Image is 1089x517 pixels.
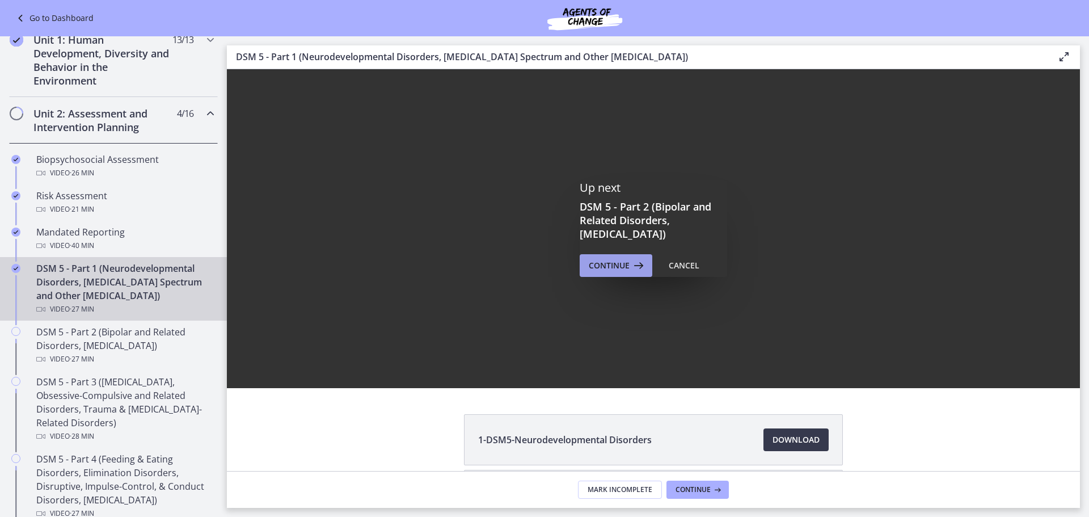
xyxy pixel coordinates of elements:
[676,485,711,494] span: Continue
[36,189,213,216] div: Risk Assessment
[14,11,94,25] a: Go to Dashboard
[236,50,1039,64] h3: DSM 5 - Part 1 (Neurodevelopmental Disorders, [MEDICAL_DATA] Spectrum and Other [MEDICAL_DATA])
[588,485,652,494] span: Mark Incomplete
[11,228,20,237] i: Completed
[478,433,652,447] span: 1-DSM5-Neurodevelopmental Disorders
[177,107,193,120] span: 4 / 16
[589,259,630,272] span: Continue
[763,428,829,451] a: Download
[36,153,213,180] div: Biopsychosocial Assessment
[773,433,820,447] span: Download
[580,180,727,195] p: Up next
[36,203,213,216] div: Video
[36,262,213,316] div: DSM 5 - Part 1 (Neurodevelopmental Disorders, [MEDICAL_DATA] Spectrum and Other [MEDICAL_DATA])
[36,352,213,366] div: Video
[578,481,662,499] button: Mark Incomplete
[70,166,94,180] span: · 26 min
[70,203,94,216] span: · 21 min
[11,155,20,164] i: Completed
[660,254,708,277] button: Cancel
[70,239,94,253] span: · 40 min
[580,200,727,241] h3: DSM 5 - Part 2 (Bipolar and Related Disorders, [MEDICAL_DATA])
[10,33,23,47] i: Completed
[36,430,213,443] div: Video
[70,302,94,316] span: · 27 min
[36,325,213,366] div: DSM 5 - Part 2 (Bipolar and Related Disorders, [MEDICAL_DATA])
[36,239,213,253] div: Video
[666,481,729,499] button: Continue
[33,33,172,87] h2: Unit 1: Human Development, Diversity and Behavior in the Environment
[172,33,193,47] span: 13 / 13
[36,225,213,253] div: Mandated Reporting
[517,5,653,32] img: Agents of Change Social Work Test Prep
[11,191,20,200] i: Completed
[11,264,20,273] i: Completed
[36,302,213,316] div: Video
[669,259,699,272] div: Cancel
[36,166,213,180] div: Video
[36,375,213,443] div: DSM 5 - Part 3 ([MEDICAL_DATA], Obsessive-Compulsive and Related Disorders, Trauma & [MEDICAL_DAT...
[33,107,172,134] h2: Unit 2: Assessment and Intervention Planning
[70,352,94,366] span: · 27 min
[70,430,94,443] span: · 28 min
[580,254,652,277] button: Continue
